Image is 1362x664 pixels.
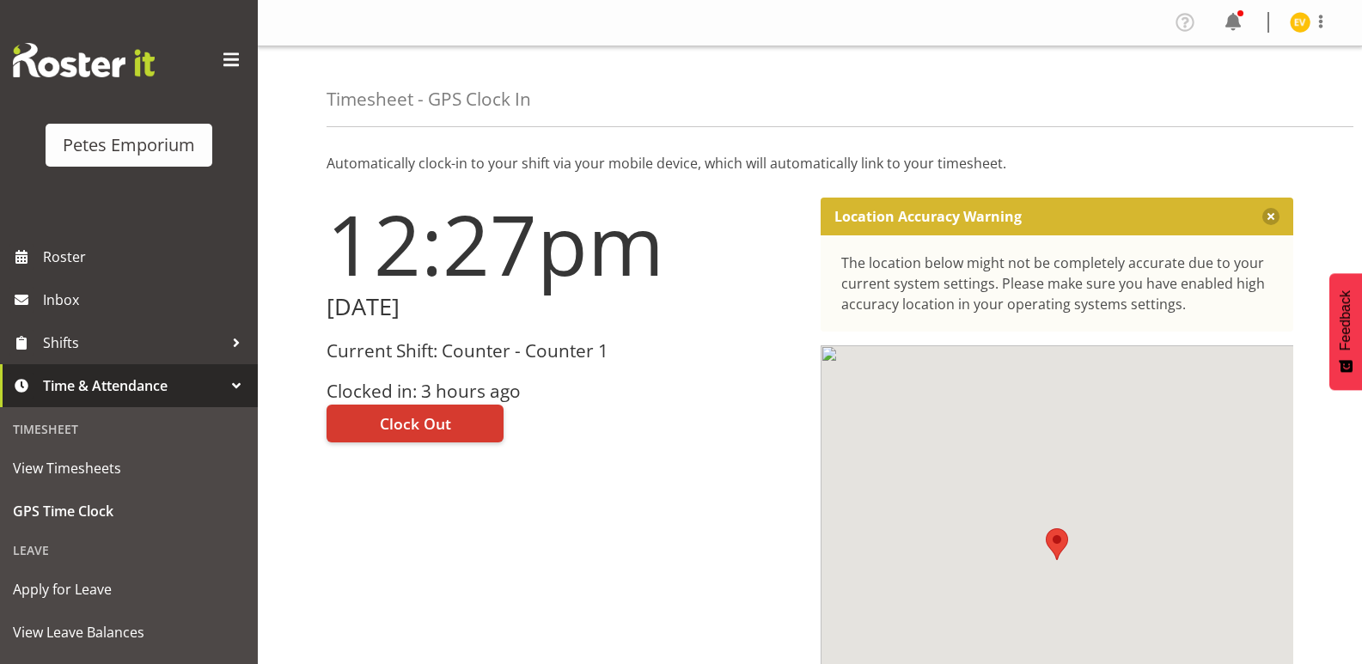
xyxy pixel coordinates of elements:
[13,455,245,481] span: View Timesheets
[327,153,1293,174] p: Automatically clock-in to your shift via your mobile device, which will automatically link to you...
[4,490,253,533] a: GPS Time Clock
[4,411,253,447] div: Timesheet
[43,287,249,313] span: Inbox
[13,576,245,602] span: Apply for Leave
[13,43,155,77] img: Rosterit website logo
[4,533,253,568] div: Leave
[43,373,223,399] span: Time & Attendance
[841,253,1273,314] div: The location below might not be completely accurate due to your current system settings. Please m...
[63,132,195,158] div: Petes Emporium
[1338,290,1353,350] span: Feedback
[43,244,249,270] span: Roster
[327,381,800,401] h3: Clocked in: 3 hours ago
[13,498,245,524] span: GPS Time Clock
[13,619,245,645] span: View Leave Balances
[380,412,451,435] span: Clock Out
[1329,273,1362,390] button: Feedback - Show survey
[4,611,253,654] a: View Leave Balances
[327,294,800,320] h2: [DATE]
[327,341,800,361] h3: Current Shift: Counter - Counter 1
[834,208,1022,225] p: Location Accuracy Warning
[43,330,223,356] span: Shifts
[1262,208,1280,225] button: Close message
[327,89,531,109] h4: Timesheet - GPS Clock In
[4,568,253,611] a: Apply for Leave
[1290,12,1310,33] img: eva-vailini10223.jpg
[327,405,504,442] button: Clock Out
[327,198,800,290] h1: 12:27pm
[4,447,253,490] a: View Timesheets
